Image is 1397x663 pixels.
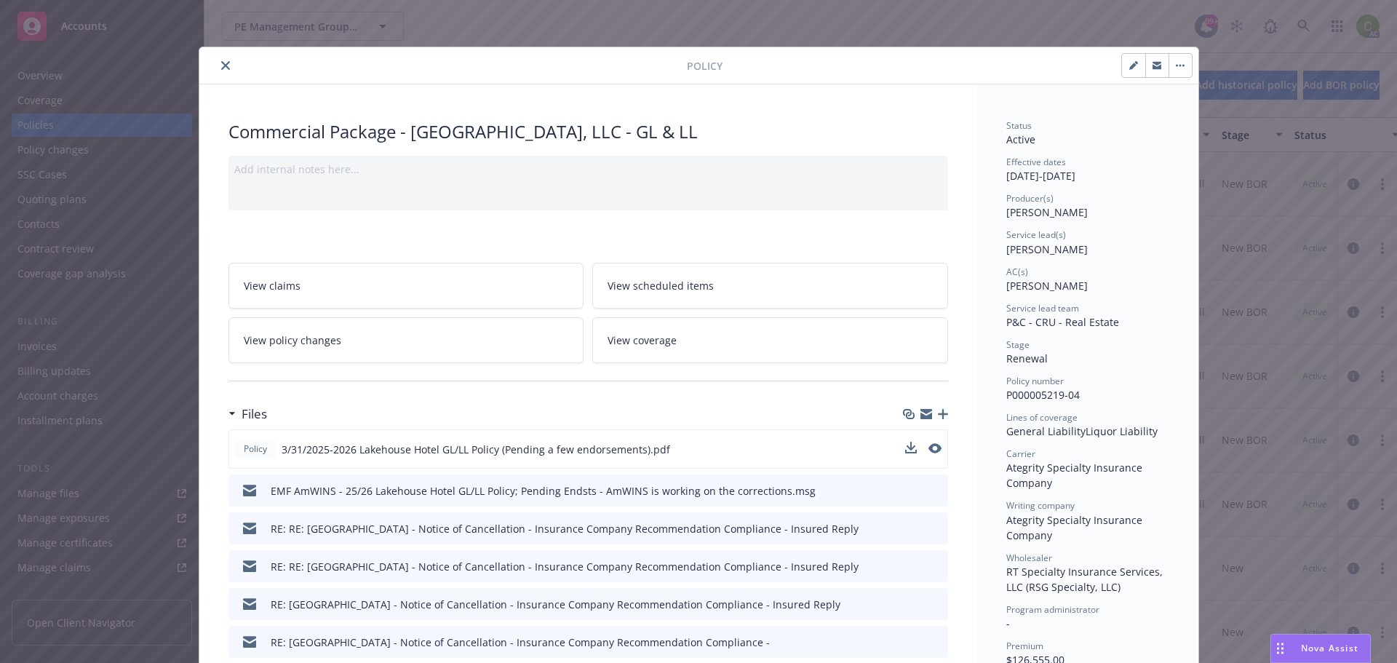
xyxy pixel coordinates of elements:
[234,162,942,177] div: Add internal notes here...
[1006,388,1080,402] span: P000005219-04
[1006,338,1030,351] span: Stage
[244,333,341,348] span: View policy changes
[905,442,917,453] button: download file
[1006,266,1028,278] span: AC(s)
[242,405,267,424] h3: Files
[608,333,677,348] span: View coverage
[1006,640,1043,652] span: Premium
[271,559,859,574] div: RE: RE: [GEOGRAPHIC_DATA] - Notice of Cancellation - Insurance Company Recommendation Compliance ...
[244,278,301,293] span: View claims
[1006,352,1048,365] span: Renewal
[1006,192,1054,205] span: Producer(s)
[928,442,942,457] button: preview file
[228,405,267,424] div: Files
[1006,552,1052,564] span: Wholesaler
[1006,565,1166,594] span: RT Specialty Insurance Services, LLC (RSG Specialty, LLC)
[1006,156,1169,183] div: [DATE] - [DATE]
[929,635,942,650] button: preview file
[271,597,840,612] div: RE: [GEOGRAPHIC_DATA] - Notice of Cancellation - Insurance Company Recommendation Compliance - In...
[1006,616,1010,630] span: -
[929,483,942,499] button: preview file
[906,521,918,536] button: download file
[906,635,918,650] button: download file
[217,57,234,74] button: close
[271,521,859,536] div: RE: RE: [GEOGRAPHIC_DATA] - Notice of Cancellation - Insurance Company Recommendation Compliance ...
[1006,513,1145,542] span: Ategrity Specialty Insurance Company
[906,597,918,612] button: download file
[929,559,942,574] button: preview file
[928,443,942,453] button: preview file
[1006,229,1066,241] span: Service lead(s)
[929,521,942,536] button: preview file
[1006,279,1088,293] span: [PERSON_NAME]
[1271,635,1289,662] div: Drag to move
[1006,205,1088,219] span: [PERSON_NAME]
[1006,375,1064,387] span: Policy number
[1301,642,1358,654] span: Nova Assist
[1006,315,1119,329] span: P&C - CRU - Real Estate
[1006,132,1035,146] span: Active
[1006,119,1032,132] span: Status
[1006,499,1075,512] span: Writing company
[228,119,948,144] div: Commercial Package - [GEOGRAPHIC_DATA], LLC - GL & LL
[1006,603,1099,616] span: Program administrator
[1006,156,1066,168] span: Effective dates
[687,58,723,74] span: Policy
[592,263,948,309] a: View scheduled items
[1006,448,1035,460] span: Carrier
[228,263,584,309] a: View claims
[271,483,816,499] div: EMF AmWINS - 25/26 Lakehouse Hotel GL/LL Policy; Pending Endsts - AmWINS is working on the correc...
[271,635,770,650] div: RE: [GEOGRAPHIC_DATA] - Notice of Cancellation - Insurance Company Recommendation Compliance -
[1006,411,1078,424] span: Lines of coverage
[241,442,270,456] span: Policy
[1006,242,1088,256] span: [PERSON_NAME]
[282,442,670,457] span: 3/31/2025-2026 Lakehouse Hotel GL/LL Policy (Pending a few endorsements).pdf
[905,442,917,457] button: download file
[906,483,918,499] button: download file
[1270,634,1371,663] button: Nova Assist
[228,317,584,363] a: View policy changes
[929,597,942,612] button: preview file
[592,317,948,363] a: View coverage
[608,278,714,293] span: View scheduled items
[1086,424,1158,438] span: Liquor Liability
[1006,424,1086,438] span: General Liability
[1006,302,1079,314] span: Service lead team
[906,559,918,574] button: download file
[1006,461,1145,490] span: Ategrity Specialty Insurance Company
